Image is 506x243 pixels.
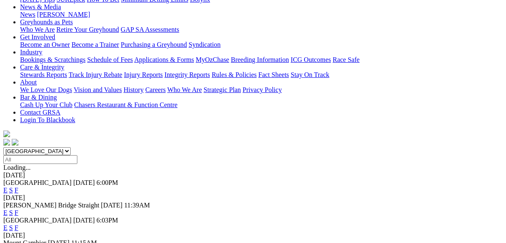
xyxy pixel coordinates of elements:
[3,164,31,171] span: Loading...
[56,26,119,33] a: Retire Your Greyhound
[3,224,8,231] a: E
[20,109,60,116] a: Contact GRSA
[20,41,70,48] a: Become an Owner
[3,171,503,179] div: [DATE]
[20,18,73,26] a: Greyhounds as Pets
[258,71,289,78] a: Fact Sheets
[164,71,210,78] a: Integrity Reports
[20,86,503,94] div: About
[12,139,18,146] img: twitter.svg
[20,56,85,63] a: Bookings & Scratchings
[20,26,503,33] div: Greyhounds as Pets
[20,3,61,10] a: News & Media
[3,232,503,239] div: [DATE]
[134,56,194,63] a: Applications & Forms
[87,56,133,63] a: Schedule of Fees
[20,49,42,56] a: Industry
[15,187,18,194] a: F
[121,41,187,48] a: Purchasing a Greyhound
[74,101,177,108] a: Chasers Restaurant & Function Centre
[9,209,13,216] a: S
[3,209,8,216] a: E
[3,130,10,137] img: logo-grsa-white.png
[291,56,331,63] a: ICG Outcomes
[3,179,72,186] span: [GEOGRAPHIC_DATA]
[20,101,72,108] a: Cash Up Your Club
[212,71,257,78] a: Rules & Policies
[69,71,122,78] a: Track Injury Rebate
[20,86,72,93] a: We Love Our Dogs
[20,116,75,123] a: Login To Blackbook
[145,86,166,93] a: Careers
[167,86,202,93] a: Who We Are
[15,224,18,231] a: F
[9,187,13,194] a: S
[189,41,220,48] a: Syndication
[124,71,163,78] a: Injury Reports
[73,179,95,186] span: [DATE]
[20,101,503,109] div: Bar & Dining
[20,56,503,64] div: Industry
[20,41,503,49] div: Get Involved
[196,56,229,63] a: MyOzChase
[37,11,90,18] a: [PERSON_NAME]
[332,56,359,63] a: Race Safe
[20,71,503,79] div: Care & Integrity
[124,202,150,209] span: 11:39AM
[231,56,289,63] a: Breeding Information
[3,217,72,224] span: [GEOGRAPHIC_DATA]
[20,64,64,71] a: Care & Integrity
[97,179,118,186] span: 6:00PM
[73,217,95,224] span: [DATE]
[121,26,179,33] a: GAP SA Assessments
[72,41,119,48] a: Become a Trainer
[3,155,77,164] input: Select date
[291,71,329,78] a: Stay On Track
[3,194,503,202] div: [DATE]
[15,209,18,216] a: F
[20,11,35,18] a: News
[20,26,55,33] a: Who We Are
[20,71,67,78] a: Stewards Reports
[20,94,57,101] a: Bar & Dining
[74,86,122,93] a: Vision and Values
[204,86,241,93] a: Strategic Plan
[3,202,99,209] span: [PERSON_NAME] Bridge Straight
[9,224,13,231] a: S
[243,86,282,93] a: Privacy Policy
[20,11,503,18] div: News & Media
[20,79,37,86] a: About
[123,86,143,93] a: History
[3,139,10,146] img: facebook.svg
[97,217,118,224] span: 6:03PM
[101,202,123,209] span: [DATE]
[3,187,8,194] a: E
[20,33,55,41] a: Get Involved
